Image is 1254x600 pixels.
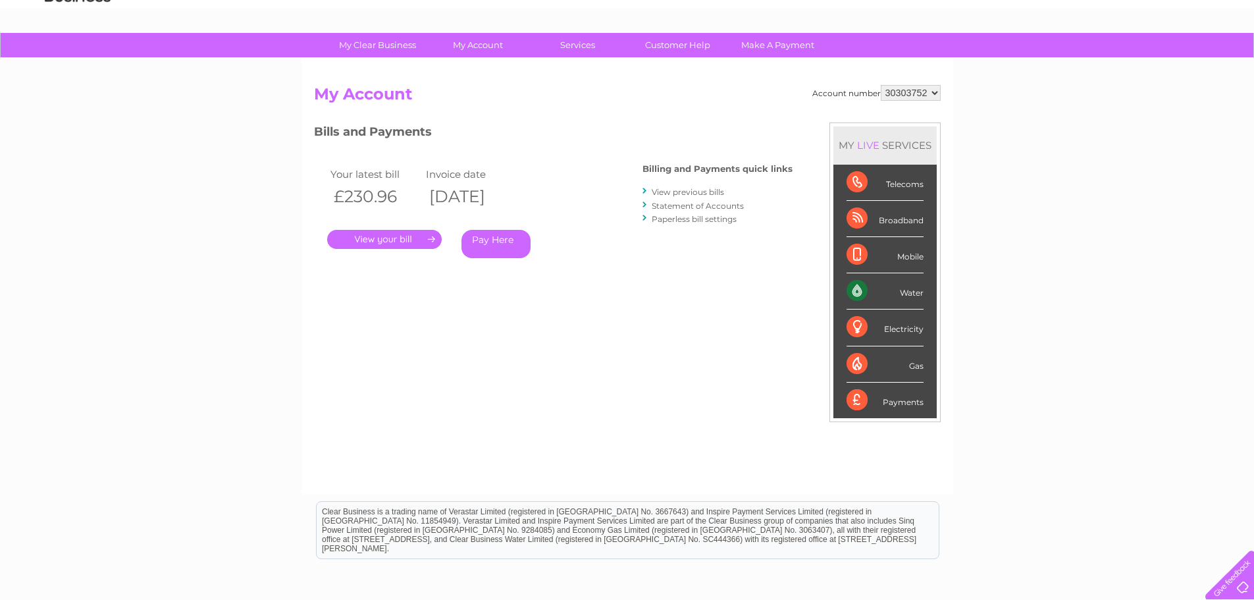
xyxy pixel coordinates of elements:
a: 0333 014 3131 [1006,7,1097,23]
h2: My Account [314,85,941,110]
h4: Billing and Payments quick links [642,164,793,174]
a: Water [1022,56,1047,66]
a: Paperless bill settings [652,214,737,224]
td: Your latest bill [327,165,423,183]
div: Account number [812,85,941,101]
a: Make A Payment [723,33,832,57]
a: Blog [1139,56,1159,66]
td: Invoice date [423,165,518,183]
div: Mobile [847,237,924,273]
a: Telecoms [1092,56,1132,66]
h3: Bills and Payments [314,123,793,146]
div: MY SERVICES [833,126,937,164]
div: Gas [847,346,924,383]
a: My Account [423,33,532,57]
div: LIVE [854,139,882,151]
a: Contact [1166,56,1199,66]
div: Electricity [847,310,924,346]
img: logo.png [44,34,111,74]
div: Payments [847,383,924,418]
a: My Clear Business [323,33,432,57]
a: Services [523,33,632,57]
a: Statement of Accounts [652,201,744,211]
div: Broadband [847,201,924,237]
a: Log out [1211,56,1241,66]
a: View previous bills [652,187,724,197]
th: £230.96 [327,183,423,210]
th: [DATE] [423,183,518,210]
div: Water [847,273,924,310]
div: Telecoms [847,165,924,201]
a: . [327,230,442,249]
div: Clear Business is a trading name of Verastar Limited (registered in [GEOGRAPHIC_DATA] No. 3667643... [317,7,939,64]
a: Pay Here [461,230,531,258]
a: Energy [1055,56,1084,66]
a: Customer Help [623,33,732,57]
